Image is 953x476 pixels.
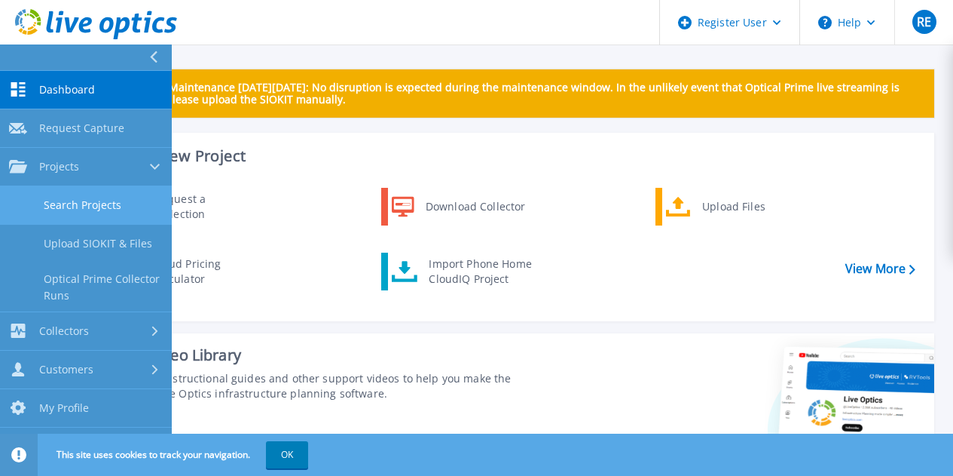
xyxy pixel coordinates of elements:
div: Find tutorials, instructional guides and other support videos to help you make the most of your L... [88,371,536,401]
a: Request a Collection [106,188,261,226]
span: Customers [39,363,93,376]
div: Upload Files [695,192,806,222]
span: Dashboard [39,83,95,97]
span: Projects [39,160,79,174]
div: Support Video Library [88,345,536,365]
p: Scheduled Maintenance [DATE][DATE]: No disruption is expected during the maintenance window. In t... [112,81,922,106]
span: Request Capture [39,121,124,135]
a: Download Collector [381,188,536,226]
button: OK [266,441,308,468]
span: This site uses cookies to track your navigation. [41,441,308,468]
span: RE [917,16,931,28]
div: Request a Collection [147,192,257,222]
a: Upload Files [655,188,810,226]
span: Collectors [39,324,89,338]
span: My Profile [39,401,89,415]
a: View More [845,262,915,276]
div: Cloud Pricing Calculator [145,256,257,287]
a: Cloud Pricing Calculator [106,253,261,290]
div: Import Phone Home CloudIQ Project [421,256,539,287]
div: Download Collector [418,192,532,222]
h3: Start a New Project [107,148,915,164]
